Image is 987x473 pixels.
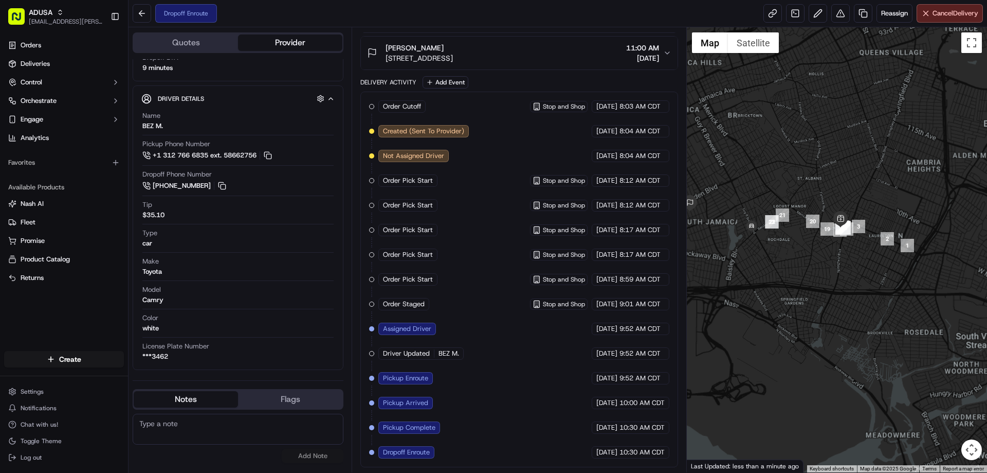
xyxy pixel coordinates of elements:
div: We're available if you need us! [35,109,130,117]
span: 10:30 AM CDT [619,448,665,457]
span: Nash AI [21,199,44,208]
span: Map data ©2025 Google [860,466,916,471]
a: Fleet [8,218,120,227]
span: 9:52 AM CDT [619,349,661,358]
span: [DATE] [596,300,617,309]
span: Stop and Shop [543,300,585,308]
span: 8:04 AM CDT [619,151,661,161]
button: Orchestrate [4,93,124,109]
span: 9:52 AM CDT [619,374,661,383]
span: 8:12 AM CDT [619,176,661,185]
button: Create [4,351,124,367]
span: Stop and Shop [543,226,585,234]
button: Fleet [4,214,124,231]
span: Dropoff Phone Number [142,170,212,179]
a: Product Catalog [8,255,120,264]
span: [DATE] [596,423,617,432]
span: [DATE] [596,201,617,210]
span: Name [142,111,160,120]
div: 3 [852,220,865,233]
span: Toggle Theme [21,437,62,445]
button: Toggle Theme [4,434,124,448]
span: [DATE] [596,225,617,235]
span: 8:17 AM CDT [619,225,661,235]
span: [EMAIL_ADDRESS][PERSON_NAME][DOMAIN_NAME] [29,17,102,26]
span: +1 312 766 6835 ext. 58662756 [153,151,257,160]
div: 21 [776,208,789,222]
span: Engage [21,115,43,124]
span: Driver Details [158,95,204,103]
span: Assigned Driver [383,324,431,334]
span: Make [142,257,159,266]
p: Welcome 👋 [10,41,187,58]
a: 💻API Documentation [83,145,169,164]
span: 9:01 AM CDT [619,300,661,309]
span: Deliveries [21,59,50,68]
a: [PHONE_NUMBER] [142,180,228,191]
div: Available Products [4,179,124,196]
span: 8:59 AM CDT [619,275,661,284]
div: BEZ M. [142,121,163,131]
a: Deliveries [4,56,124,72]
button: Keyboard shortcuts [810,465,854,472]
button: Nash AI [4,196,124,212]
a: Open this area in Google Maps (opens a new window) [689,459,723,472]
a: Orders [4,37,124,54]
div: Camry [142,295,163,305]
a: 📗Knowledge Base [6,145,83,164]
span: Orchestrate [21,96,57,106]
span: [PERSON_NAME] [386,43,444,53]
span: 8:03 AM CDT [619,102,661,111]
div: white [142,324,159,333]
div: 14 [836,220,849,234]
span: [DATE] [596,349,617,358]
span: Created (Sent To Provider) [383,127,464,136]
button: Quotes [134,34,238,51]
div: 📗 [10,150,19,159]
span: Analytics [21,133,49,143]
button: Control [4,74,124,91]
span: API Documentation [97,149,165,160]
span: Order Pick Start [383,275,433,284]
a: Analytics [4,130,124,146]
span: [DATE] [596,102,617,111]
span: Order Pick Start [383,176,433,185]
span: [STREET_ADDRESS] [386,53,453,63]
span: Chat with us! [21,421,58,429]
button: Log out [4,450,124,465]
a: Nash AI [8,199,120,208]
div: 4 [840,222,853,236]
button: Product Catalog [4,251,124,268]
div: 16 [833,223,847,237]
button: Map camera controls [961,440,982,460]
span: Reassign [881,9,908,18]
span: ADUSA [29,7,52,17]
span: [DATE] [596,151,617,161]
span: [DATE] [596,448,617,457]
div: Favorites [4,154,124,171]
img: 1736555255976-a54dd68f-1ca7-489b-9aae-adbdc363a1c4 [10,98,29,117]
span: Pickup Complete [383,423,435,432]
a: Terms (opens in new tab) [922,466,937,471]
span: 10:00 AM CDT [619,398,665,408]
span: [DATE] [596,176,617,185]
button: Settings [4,384,124,399]
span: Pickup Enroute [383,374,428,383]
span: Pickup Phone Number [142,139,210,149]
span: 8:17 AM CDT [619,250,661,259]
button: Driver Details [141,90,335,107]
button: +1 312 766 6835 ext. 58662756 [142,150,273,161]
span: Log out [21,453,42,462]
div: 2 [881,232,894,246]
input: Got a question? Start typing here... [27,66,185,77]
span: Driver Updated [383,349,430,358]
span: Stop and Shop [543,102,585,111]
span: Order Pick Start [383,225,433,235]
span: Product Catalog [21,255,70,264]
span: Knowledge Base [21,149,79,160]
div: 1 [901,239,914,252]
button: Notifications [4,401,124,415]
span: 8:12 AM CDT [619,201,661,210]
button: Chat with us! [4,417,124,432]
